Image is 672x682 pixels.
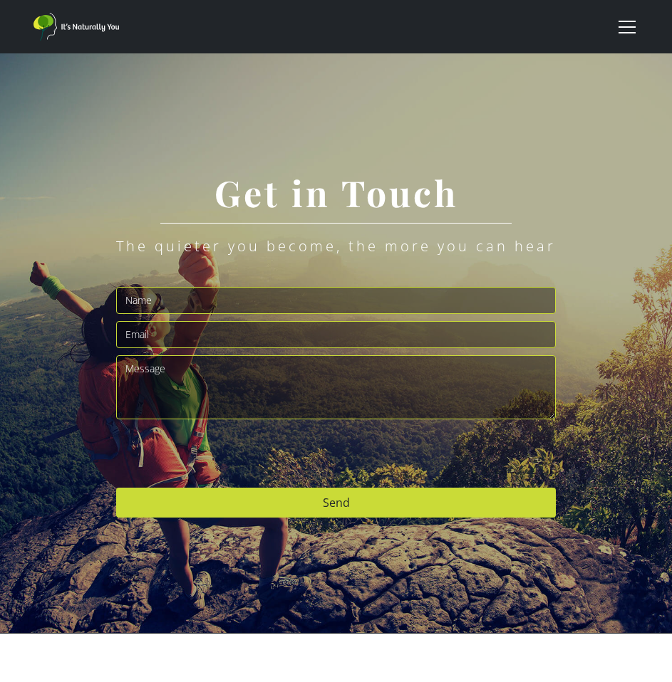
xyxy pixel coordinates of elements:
a: home [33,13,119,41]
iframe: reCAPTCHA [116,426,333,482]
form: Email Form [116,287,556,518]
input: Send [116,488,556,518]
input: Email [116,321,556,348]
h1: Get in Touch [193,173,480,212]
div: The quieter you become, the more you can hear [116,238,556,255]
input: Name [116,287,556,314]
div: menu [610,10,639,44]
